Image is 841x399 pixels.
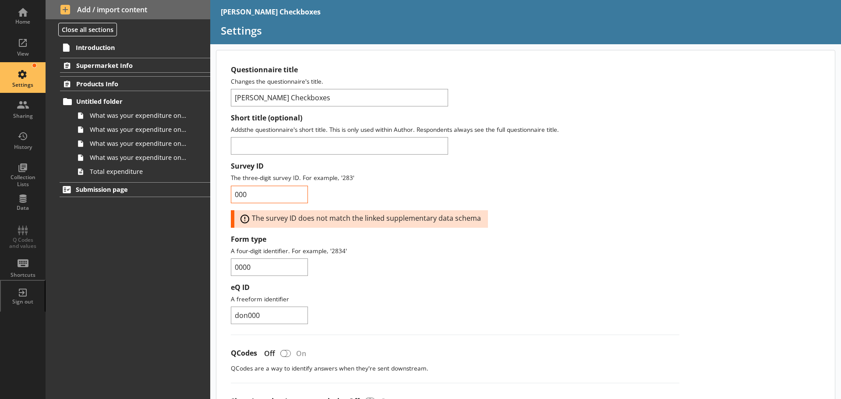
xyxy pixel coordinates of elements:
a: Supermarket Info [60,58,210,73]
a: What was your expenditure on TV Subscription services? [74,123,210,137]
p: Changes the questionnaire's title. [231,77,679,85]
div: Data [7,205,38,212]
p: Adds the questionnaire's short title. This is only used within Author. Respondents always see the... [231,125,679,134]
div: Settings [7,81,38,88]
a: What was your expenditure on Women's clothing? [74,137,210,151]
div: Collection Lists [7,174,38,187]
a: Products Info [60,76,210,91]
span: What was your expenditure on Outdoor dining and picnic sets? [90,111,187,120]
label: QCodes [231,349,257,358]
div: [PERSON_NAME] Checkboxes [221,7,321,17]
div: Shortcuts [7,272,38,279]
span: Untitled folder [76,97,184,106]
span: Submission page [76,185,184,194]
a: Total expenditure [74,165,210,179]
label: Questionnaire title [231,65,679,74]
div: View [7,50,38,57]
p: A freeform identifier [231,295,679,303]
span: Introduction [76,43,184,52]
div: Off [257,349,279,358]
a: What was your expenditure on Outdoor dining and picnic sets? [74,109,210,123]
a: Untitled folder [60,95,210,109]
span: What was your expenditure on Women's clothing? [90,139,187,148]
h1: Settings [221,24,830,37]
p: QCodes are a way to identify answers when they're sent downstream. [231,364,679,372]
span: Total expenditure [90,167,187,176]
span: What was your expenditure on Mobile telephone contract payments? [90,153,187,162]
p: A four-digit identifier. For example, '2834' [231,247,679,255]
span: The survey ID does not match the linked supplementary data schema [238,214,491,224]
div: Sharing [7,113,38,120]
div: History [7,144,38,151]
p: The three-digit survey ID. For example, '283' [231,173,679,182]
div: Home [7,18,38,25]
span: Supermarket Info [76,61,184,70]
label: Form type [231,235,679,244]
span: What was your expenditure on TV Subscription services? [90,125,187,134]
button: Close all sections [58,23,117,36]
a: What was your expenditure on Mobile telephone contract payments? [74,151,210,165]
li: Untitled folderWhat was your expenditure on Outdoor dining and picnic sets?What was your expendit... [64,95,210,179]
label: eQ ID [231,283,679,292]
a: Introduction [60,40,210,54]
div: On [293,349,313,358]
li: Supermarket Info [46,58,210,73]
a: Submission page [60,182,210,197]
label: Short title (optional) [231,113,679,123]
li: Products InfoUntitled folderWhat was your expenditure on Outdoor dining and picnic sets?What was ... [46,76,210,178]
span: Add / import content [60,5,196,14]
div: Sign out [7,298,38,305]
span: Products Info [76,80,184,88]
label: Survey ID [231,162,679,171]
